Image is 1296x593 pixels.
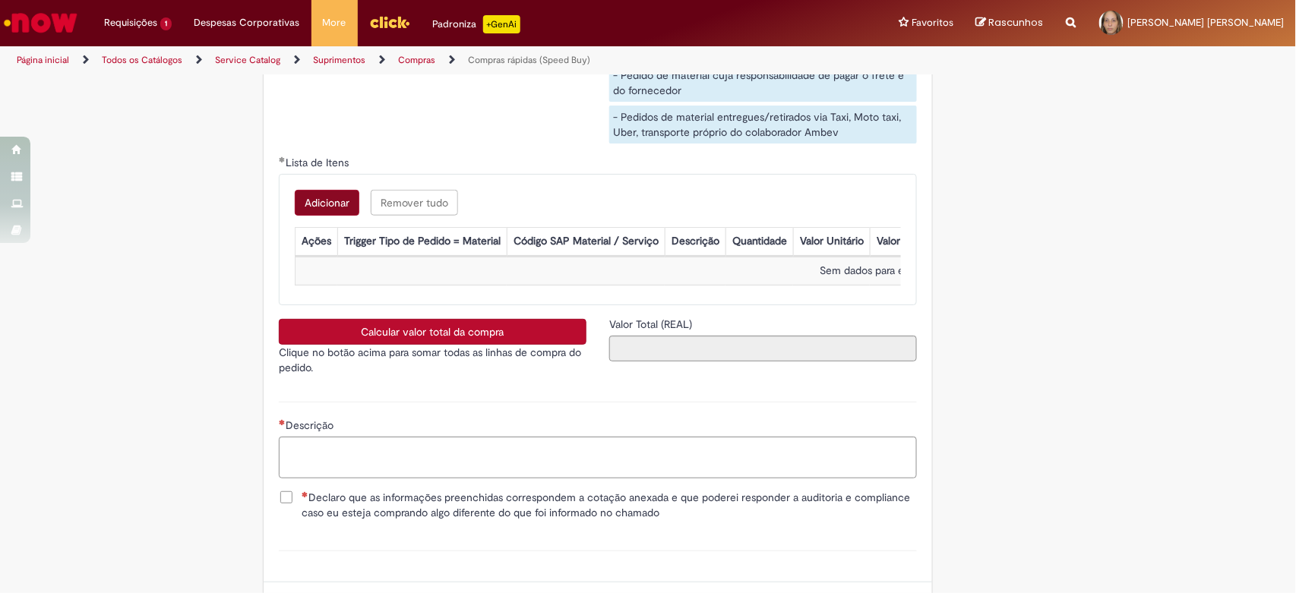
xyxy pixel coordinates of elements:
a: Compras [398,54,435,66]
th: Quantidade [725,228,793,256]
span: Lista de Itens [286,156,352,169]
img: ServiceNow [2,8,80,38]
th: Ações [295,228,337,256]
a: Suprimentos [313,54,365,66]
th: Valor Total Moeda [870,228,967,256]
span: More [323,15,346,30]
input: Valor Total (REAL) [609,336,917,361]
span: Somente leitura - Valor Total (REAL) [609,317,695,331]
a: Todos os Catálogos [102,54,182,66]
div: - Pedido de material cuja responsabilidade de pagar o frete é do fornecedor [609,64,917,102]
span: Rascunhos [989,15,1044,30]
span: Obrigatório Preenchido [279,156,286,162]
span: Favoritos [912,15,953,30]
span: [PERSON_NAME] [PERSON_NAME] [1128,16,1285,29]
button: Add a row for Lista de Itens [295,190,359,216]
span: Despesas Corporativas [194,15,300,30]
p: +GenAi [483,15,520,33]
button: Calcular valor total da compra [279,319,586,345]
img: click_logo_yellow_360x200.png [369,11,410,33]
a: Compras rápidas (Speed Buy) [468,54,590,66]
th: Código SAP Material / Serviço [507,228,665,256]
textarea: Descrição [279,437,917,478]
span: 1 [160,17,172,30]
th: Valor Unitário [793,228,870,256]
span: Necessários [279,419,286,425]
div: - Pedidos de material entregues/retirados via Taxi, Moto taxi, Uber, transporte próprio do colabo... [609,106,917,144]
th: Trigger Tipo de Pedido = Material [337,228,507,256]
span: Descrição [286,418,337,432]
p: Clique no botão acima para somar todas as linhas de compra do pedido. [279,345,586,375]
th: Descrição [665,228,725,256]
label: Somente leitura - Valor Total (REAL) [609,317,695,332]
span: Necessários [302,491,308,497]
span: Requisições [104,15,157,30]
span: Declaro que as informações preenchidas correspondem a cotação anexada e que poderei responder a a... [302,490,917,520]
a: Rascunhos [976,16,1044,30]
a: Página inicial [17,54,69,66]
div: Padroniza [433,15,520,33]
ul: Trilhas de página [11,46,852,74]
a: Service Catalog [215,54,280,66]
